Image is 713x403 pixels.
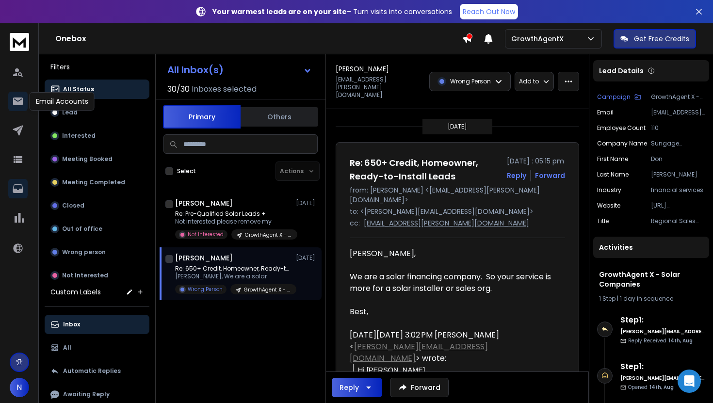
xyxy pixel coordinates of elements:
[620,294,673,303] span: 1 day in sequence
[519,78,539,85] p: Add to
[649,384,674,391] span: 14th, Aug
[511,34,567,44] p: GrowthAgentX
[45,60,149,74] h3: Filters
[62,155,113,163] p: Meeting Booked
[244,286,291,293] p: GrowthAgent X - Solar Companies
[45,103,149,122] button: Lead
[599,270,703,289] h1: GrowthAgent X - Solar Companies
[597,202,620,210] p: website
[597,217,609,225] p: title
[651,171,705,178] p: [PERSON_NAME]
[597,140,647,147] p: Company Name
[597,93,631,101] p: Campaign
[620,361,705,372] h6: Step 1 :
[241,106,318,128] button: Others
[507,156,565,166] p: [DATE] : 05:15 pm
[50,287,101,297] h3: Custom Labels
[651,140,705,147] p: Sungage Financial
[62,109,78,116] p: Lead
[628,384,674,391] p: Opened
[507,171,526,180] button: Reply
[350,218,360,228] p: cc:
[188,231,224,238] p: Not Interested
[597,171,629,178] p: Last Name
[30,92,95,111] div: Email Accounts
[55,33,462,45] h1: Onebox
[350,271,557,294] div: We are a solar financing company. So your service is more for a solar installer or sales org.
[296,254,318,262] p: [DATE]
[62,178,125,186] p: Meeting Completed
[620,374,705,382] h6: [PERSON_NAME][EMAIL_ADDRESS][DOMAIN_NAME]
[350,306,557,318] div: Best,
[350,156,501,183] h1: Re: 650+ Credit, Homeowner, Ready-to-Install Leads
[651,202,705,210] p: [URL][DOMAIN_NAME]
[175,210,292,218] p: Re: Pre-Qualified Solar Leads +
[175,198,233,208] h1: [PERSON_NAME]
[597,124,646,132] p: Employee Count
[599,294,616,303] span: 1 Step
[63,344,71,352] p: All
[463,7,515,16] p: Reach Out Now
[593,237,709,258] div: Activities
[597,155,628,163] p: First Name
[651,109,705,116] p: [EMAIL_ADDRESS][PERSON_NAME][DOMAIN_NAME]
[448,123,467,130] p: [DATE]
[336,76,423,99] p: [EMAIL_ADDRESS][PERSON_NAME][DOMAIN_NAME]
[350,185,565,205] p: from: [PERSON_NAME] <[EMAIL_ADDRESS][PERSON_NAME][DOMAIN_NAME]>
[350,248,557,318] div: [PERSON_NAME],
[62,272,108,279] p: Not Interested
[651,217,705,225] p: Regional Sales Manager
[175,218,292,226] p: Not interested please remove my
[614,29,696,48] button: Get Free Credits
[634,34,689,44] p: Get Free Credits
[63,321,80,328] p: Inbox
[45,315,149,334] button: Inbox
[597,93,641,101] button: Campaign
[296,199,318,207] p: [DATE]
[212,7,347,16] strong: Your warmest leads are on your site
[63,85,94,93] p: All Status
[175,253,233,263] h1: [PERSON_NAME]
[597,186,621,194] p: industry
[188,286,223,293] p: Wrong Person
[175,265,292,273] p: Re: 650+ Credit, Homeowner, Ready-to-Install
[177,167,196,175] label: Select
[332,378,382,397] button: Reply
[45,338,149,357] button: All
[245,231,292,239] p: GrowthAgent X - Solar Companies
[678,370,701,393] div: Open Intercom Messenger
[535,171,565,180] div: Forward
[651,124,705,132] p: 110
[163,105,241,129] button: Primary
[651,93,705,101] p: GrowthAgent X - Solar Companies
[167,83,190,95] span: 30 / 30
[212,7,452,16] p: – Turn visits into conversations
[175,273,292,280] p: [PERSON_NAME], We are a solar
[10,378,29,397] button: N
[620,328,705,335] h6: [PERSON_NAME][EMAIL_ADDRESS][DOMAIN_NAME]
[192,83,257,95] h3: Inboxes selected
[63,390,110,398] p: Awaiting Reply
[45,126,149,145] button: Interested
[597,109,614,116] p: Email
[45,149,149,169] button: Meeting Booked
[45,173,149,192] button: Meeting Completed
[45,242,149,262] button: Wrong person
[651,155,705,163] p: Don
[45,80,149,99] button: All Status
[390,378,449,397] button: Forward
[45,196,149,215] button: Closed
[62,132,96,140] p: Interested
[668,337,693,344] span: 14th, Aug
[358,366,425,374] span: Hi [PERSON_NAME]
[350,329,557,364] div: [DATE][DATE] 3:02 PM [PERSON_NAME] < > wrote:
[450,78,491,85] p: Wrong Person
[599,295,703,303] div: |
[45,361,149,381] button: Automatic Replies
[62,225,102,233] p: Out of office
[336,64,389,74] h1: [PERSON_NAME]
[628,337,693,344] p: Reply Received
[63,367,121,375] p: Automatic Replies
[167,65,224,75] h1: All Inbox(s)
